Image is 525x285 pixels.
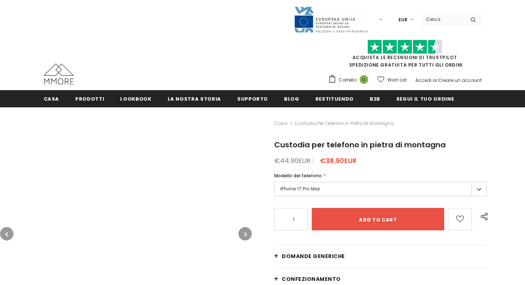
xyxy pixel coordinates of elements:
[387,76,407,84] span: Wish List
[237,95,268,102] span: supporto
[360,75,368,84] span: 0
[168,90,221,107] a: La nostra storia
[294,119,394,128] span: Custodia per telefono in pietra di montagna
[315,95,354,102] span: Restituendo
[75,90,104,107] a: Prodotti
[422,14,465,25] input: Search Site
[377,73,407,86] a: Wish List
[284,95,299,102] span: Blog
[282,275,341,283] span: CONFEZIONAMENTO
[274,245,487,267] a: Domande generiche
[438,77,482,83] a: Creare un account
[274,140,446,150] span: Custodia per telefono in pietra di montagna
[339,76,357,84] span: Carrello
[294,6,369,33] img: Javni Razpis
[352,54,457,61] a: Acquista le recensioni di TrustPilot
[433,77,437,83] span: or
[396,95,454,102] span: Segui il tuo ordine
[274,182,487,196] label: iPhone 17 Pro Max
[320,156,357,165] span: €38.90EUR
[274,172,322,179] span: Modello del telefono
[120,95,151,102] span: Lookbook
[328,43,482,68] span: SPEDIZIONE GRATUITA PER TUTTI GLI ORDINI
[75,95,104,102] span: Prodotti
[328,74,372,86] a: Carrello 0
[370,90,380,107] a: B2B
[44,90,59,107] a: Casa
[284,90,299,107] a: Blog
[312,208,444,230] input: Add to cart
[399,16,408,24] span: EUR
[370,95,380,102] span: B2B
[237,90,268,107] a: supporto
[415,77,431,83] a: Accedi
[282,252,345,260] span: Domande generiche
[367,40,442,54] img: Fidati di Pilot Stars
[396,90,454,107] a: Segui il tuo ordine
[120,90,151,107] a: Lookbook
[168,95,221,102] span: La nostra storia
[294,16,369,22] a: Javni Razpis
[44,64,74,85] img: Casi MMORE
[315,90,354,107] a: Restituendo
[44,95,59,102] span: Casa
[274,156,311,165] span: €44.90EUR
[274,119,287,128] a: Casa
